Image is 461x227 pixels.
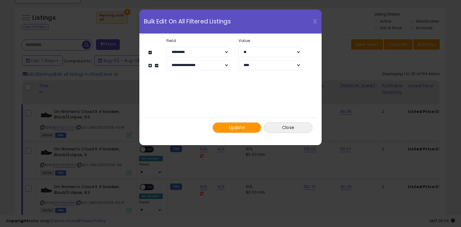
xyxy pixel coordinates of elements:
[229,124,245,131] span: Update
[264,122,313,133] button: Close
[313,17,317,26] span: X
[144,19,231,24] span: Bulk Edit On All Filtered Listings
[162,39,234,43] label: Field
[234,39,306,43] label: Value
